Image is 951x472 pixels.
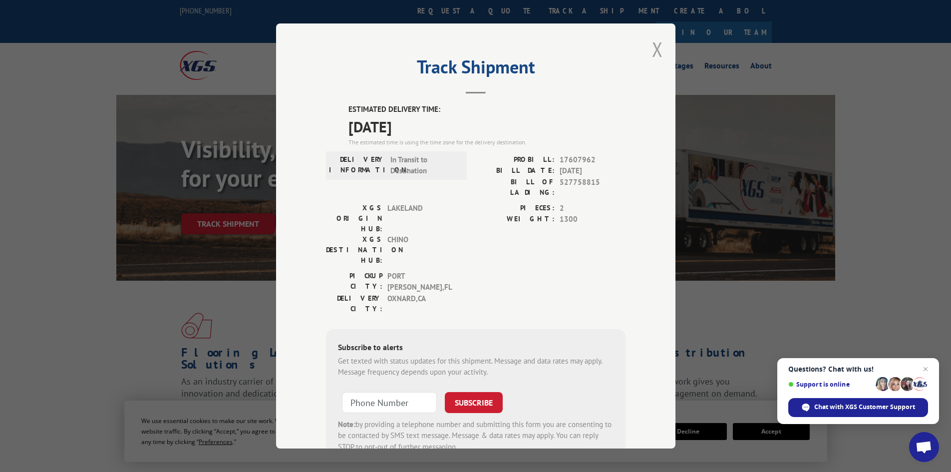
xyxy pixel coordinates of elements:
[814,403,915,412] span: Chat with XGS Customer Support
[788,398,928,417] div: Chat with XGS Customer Support
[342,392,437,413] input: Phone Number
[348,104,626,115] label: ESTIMATED DELIVERY TIME:
[387,203,455,234] span: LAKELAND
[338,419,614,453] div: by providing a telephone number and submitting this form you are consenting to be contacted by SM...
[476,177,555,198] label: BILL OF LADING:
[387,293,455,314] span: OXNARD , CA
[560,203,626,214] span: 2
[560,154,626,166] span: 17607962
[788,381,872,388] span: Support is online
[476,154,555,166] label: PROBILL:
[326,60,626,79] h2: Track Shipment
[652,36,663,62] button: Close modal
[326,203,382,234] label: XGS ORIGIN HUB:
[326,293,382,314] label: DELIVERY CITY:
[338,420,355,429] strong: Note:
[560,177,626,198] span: 527758815
[390,154,458,177] span: In Transit to Destination
[387,234,455,266] span: CHINO
[338,356,614,378] div: Get texted with status updates for this shipment. Message and data rates may apply. Message frequ...
[326,234,382,266] label: XGS DESTINATION HUB:
[476,214,555,225] label: WEIGHT:
[476,203,555,214] label: PIECES:
[348,138,626,147] div: The estimated time is using the time zone for the delivery destination.
[909,432,939,462] div: Open chat
[329,154,385,177] label: DELIVERY INFORMATION:
[476,165,555,177] label: BILL DATE:
[920,363,932,375] span: Close chat
[338,341,614,356] div: Subscribe to alerts
[560,214,626,225] span: 1300
[348,115,626,138] span: [DATE]
[326,271,382,293] label: PICKUP CITY:
[560,165,626,177] span: [DATE]
[788,365,928,373] span: Questions? Chat with us!
[387,271,455,293] span: PORT [PERSON_NAME] , FL
[445,392,503,413] button: SUBSCRIBE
